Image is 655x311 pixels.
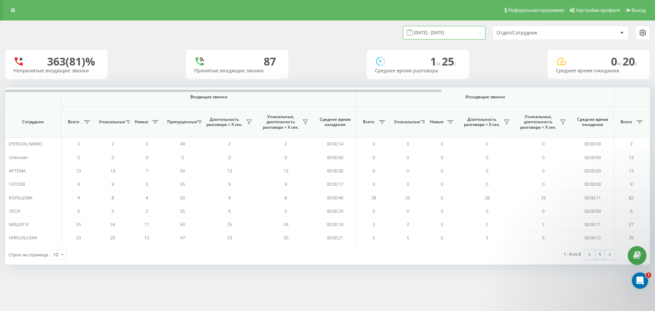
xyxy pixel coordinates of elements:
[441,221,443,227] span: 0
[146,154,148,160] span: 0
[486,208,488,214] span: 0
[441,235,443,241] span: 0
[564,251,581,257] div: 1 - 8 из 8
[285,181,287,187] span: 9
[9,195,32,201] span: КОЛЬЦОВА
[228,195,231,201] span: 9
[228,208,231,214] span: 6
[595,250,605,259] a: 1
[375,68,461,74] div: Среднее время разговора
[486,168,488,174] span: 0
[112,208,114,214] span: 5
[542,208,544,214] span: 0
[629,221,634,227] span: 27
[110,168,115,174] span: 13
[441,154,443,160] span: 0
[571,204,614,218] td: 00:00:00
[110,221,115,227] span: 24
[430,54,442,69] span: 1
[441,181,443,187] span: 0
[542,181,544,187] span: 0
[508,8,564,13] span: Реферальная программа
[227,168,232,174] span: 13
[146,141,148,147] span: 0
[441,168,443,174] span: 0
[556,68,642,74] div: Среднее время ожидания
[407,208,409,214] span: 0
[9,221,28,227] span: МИШУГИ
[629,154,634,160] span: 13
[629,235,634,241] span: 29
[407,154,409,160] span: 0
[373,94,598,100] span: Исходящие звонки
[394,119,419,125] span: Уникальные
[65,119,82,125] span: Всего
[227,235,232,241] span: 23
[77,195,80,201] span: 9
[180,221,185,227] span: 50
[485,195,490,201] span: 28
[405,195,410,201] span: 25
[462,117,501,127] span: Длительность разговора > Х сек.
[9,168,26,174] span: АРТЁМА
[53,251,58,258] div: 10
[9,235,37,241] span: НИКОЛЬСКАЯ
[441,141,443,147] span: 0
[373,208,375,214] span: 0
[9,208,20,214] span: ЛЕСИ
[373,235,375,241] span: 5
[167,119,195,125] span: Пропущенные
[486,221,488,227] span: 2
[454,60,457,67] span: c
[571,164,614,178] td: 00:00:00
[285,208,287,214] span: 5
[283,168,288,174] span: 13
[9,252,48,258] span: Строк на странице
[571,218,614,231] td: 00:00:11
[407,221,409,227] span: 2
[576,8,620,13] span: Настройки профиля
[146,195,148,201] span: 4
[635,60,638,67] span: c
[519,114,558,130] span: Уникальные, длительность разговора > Х сек.
[407,141,409,147] span: 0
[180,168,185,174] span: 50
[314,231,356,244] td: 00:00:21
[180,141,185,147] span: 49
[617,60,623,67] span: м
[428,119,445,125] span: Новые
[314,191,356,204] td: 00:00:40
[194,68,280,74] div: Принятые входящие звонки
[373,168,375,174] span: 0
[11,119,55,125] span: Сотрудник
[541,195,546,201] span: 25
[630,208,632,214] span: 6
[630,141,632,147] span: 2
[629,168,634,174] span: 13
[112,154,114,160] span: 0
[571,151,614,164] td: 00:00:00
[146,208,148,214] span: 2
[442,54,457,69] span: 25
[373,221,375,227] span: 2
[283,235,288,241] span: 20
[441,195,443,201] span: 0
[617,119,635,125] span: Всего
[436,60,442,67] span: м
[407,181,409,187] span: 0
[629,195,634,201] span: 82
[542,168,544,174] span: 0
[9,141,42,147] span: [PERSON_NAME]
[542,154,544,160] span: 0
[283,221,288,227] span: 24
[76,168,81,174] span: 13
[47,55,95,68] div: 363 (81)%
[371,195,376,201] span: 28
[630,181,632,187] span: 9
[314,164,356,178] td: 00:00:30
[285,154,287,160] span: 0
[112,195,114,201] span: 8
[314,178,356,191] td: 00:00:17
[486,141,488,147] span: 0
[228,154,231,160] span: 0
